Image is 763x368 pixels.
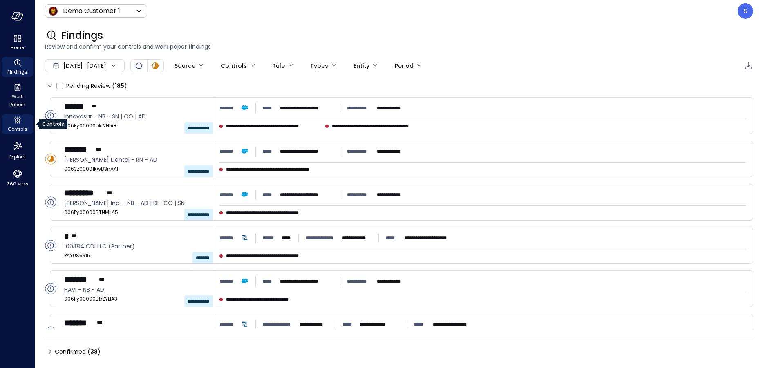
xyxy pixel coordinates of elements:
[7,68,27,76] span: Findings
[5,92,30,109] span: Work Papers
[150,61,160,71] div: In Progress
[64,112,206,121] span: Innovasur - NB - SN | CO | AD
[64,285,206,294] span: HAVI - NB - AD
[64,155,206,164] span: Glidewell Dental - RN - AD
[354,59,369,73] div: Entity
[738,3,753,19] div: Steve Sovik
[64,252,206,260] span: PAYUS5315
[7,180,28,188] span: 360 View
[2,33,33,52] div: Home
[45,196,56,208] div: Open
[2,167,33,189] div: 360 View
[63,61,83,70] span: [DATE]
[272,59,285,73] div: Rule
[2,57,33,77] div: Findings
[39,119,67,129] div: Controls
[63,6,120,16] p: Demo Customer 1
[64,295,206,303] span: 006Py00000BbZYLIA3
[45,283,56,294] div: Open
[48,6,58,16] img: Icon
[175,59,195,73] div: Source
[134,61,144,71] div: Open
[11,43,24,51] span: Home
[743,61,753,71] div: Export to CSV
[2,114,33,134] div: Controls
[64,165,206,173] span: 0063z00001KwB3nAAF
[112,81,127,90] div: ( )
[9,153,25,161] span: Explore
[115,82,124,90] span: 185
[8,125,27,133] span: Controls
[45,326,56,338] div: Open
[45,110,56,121] div: Open
[64,122,206,130] span: 006Py00000Dkf2HIAR
[45,240,56,251] div: Open
[55,345,101,358] span: Confirmed
[66,79,127,92] span: Pending Review
[45,153,56,165] div: In Progress
[87,347,101,356] div: ( )
[90,348,98,356] span: 38
[395,59,414,73] div: Period
[45,42,753,51] span: Review and confirm your controls and work paper findings
[64,198,206,207] span: Cargill Inc. - NB - AD | DI | CO | SN
[2,82,33,109] div: Work Papers
[2,139,33,162] div: Explore
[744,6,747,16] p: S
[64,242,206,251] span: 100384 CDI LLC (Partner)
[221,59,247,73] div: Controls
[64,208,206,216] span: 006Py00000BTNMIIA5
[310,59,328,73] div: Types
[61,29,103,42] span: Findings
